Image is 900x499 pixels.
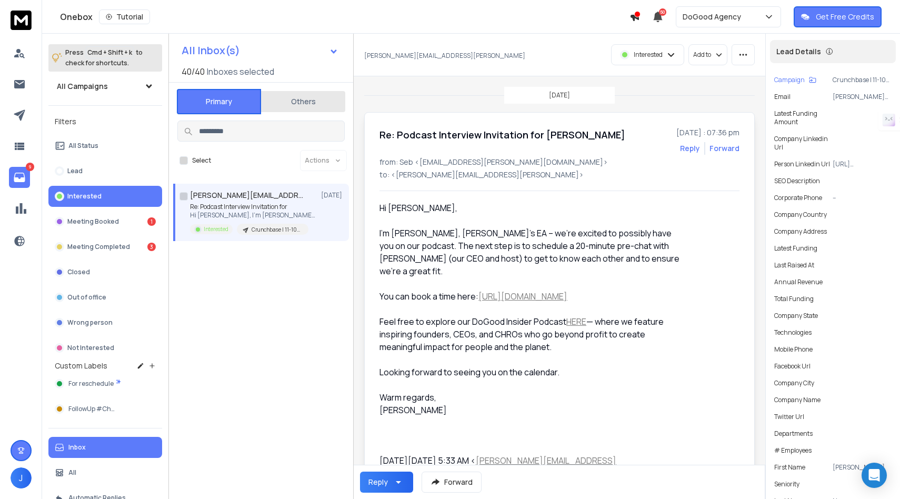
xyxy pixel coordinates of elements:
div: Hi [PERSON_NAME], I'm [PERSON_NAME], [PERSON_NAME]'s EA – we're excited to possibly have you on o... [379,202,687,277]
button: Primary [177,89,261,114]
span: FollowUp #Chat [68,405,117,413]
p: Company City [774,379,814,387]
p: Last Raised At [774,261,814,270]
div: You can book a time here: [379,290,687,303]
div: Feel free to explore our DoGood Insider Podcast — where we feature inspiring founders, CEOs, and ... [379,303,687,404]
p: Interested [67,192,102,201]
p: [PERSON_NAME] [833,463,892,472]
p: First Name [774,463,805,472]
p: Departments [774,430,813,438]
button: All Inbox(s) [173,40,347,61]
p: Press to check for shortcuts. [65,47,143,68]
button: Others [261,90,345,113]
button: Reply [360,472,413,493]
p: Facebook Url [774,362,811,371]
p: Total Funding [774,295,814,303]
p: Interested [634,51,663,59]
p: Company Linkedin Url [774,135,835,152]
p: [URL][DOMAIN_NAME] [833,160,892,168]
p: from: Seb <[EMAIL_ADDRESS][PERSON_NAME][DOMAIN_NAME]> [379,157,739,167]
button: Forward [422,472,482,493]
p: Inbox [68,443,86,452]
p: -- [833,194,892,202]
button: Tutorial [99,9,150,24]
button: All [48,462,162,483]
p: [DATE] [549,91,570,99]
p: Corporate Phone [774,194,822,202]
button: FollowUp #Chat [48,398,162,420]
h1: All Inbox(s) [182,45,240,56]
button: Interested [48,186,162,207]
h1: All Campaigns [57,81,108,92]
p: Closed [67,268,90,276]
p: Meeting Booked [67,217,119,226]
p: Person Linkedin Url [774,160,830,168]
label: Select [192,156,211,165]
a: [URL][DOMAIN_NAME] [478,291,567,302]
p: Annual Revenue [774,278,823,286]
button: J [11,467,32,488]
button: Inbox [48,437,162,458]
span: 50 [659,8,666,16]
p: Add to [693,51,711,59]
a: 9 [9,167,30,188]
p: Lead Details [776,46,821,57]
h1: Re: Podcast Interview Invitation for [PERSON_NAME] [379,127,625,142]
p: to: <[PERSON_NAME][EMAIL_ADDRESS][PERSON_NAME]> [379,169,739,180]
p: [PERSON_NAME][EMAIL_ADDRESS][PERSON_NAME] [833,93,892,101]
div: 3 [147,243,156,251]
p: Company Country [774,211,827,219]
p: Meeting Completed [67,243,130,251]
p: Get Free Credits [816,12,874,22]
p: [PERSON_NAME][EMAIL_ADDRESS][PERSON_NAME] [364,52,525,60]
p: [DATE] : 07:36 pm [676,127,739,138]
p: Latest Funding Amount [774,109,837,126]
button: For reschedule [48,373,162,394]
button: All Campaigns [48,76,162,97]
button: Get Free Credits [794,6,882,27]
span: For reschedule [68,380,114,388]
button: Out of office [48,287,162,308]
div: Forward [709,143,739,154]
p: Mobile Phone [774,345,813,354]
button: Meeting Completed3 [48,236,162,257]
div: [PERSON_NAME] [379,404,687,416]
button: Meeting Booked1 [48,211,162,232]
p: All Status [68,142,98,150]
p: Hi [PERSON_NAME], I'm [PERSON_NAME], [PERSON_NAME]'s EA [190,211,316,219]
button: Reply [680,143,700,154]
button: All Status [48,135,162,156]
p: [DATE] [321,191,345,199]
span: Cmd + Shift + k [86,46,134,58]
div: [DATE][DATE] 5:33 AM < > wrote: [379,454,687,480]
p: Twitter Url [774,413,804,421]
p: # Employees [774,446,812,455]
span: 40 / 40 [182,65,205,78]
p: Technologies [774,328,812,337]
button: Wrong person [48,312,162,333]
button: Campaign [774,76,816,84]
p: Latest Funding [774,244,817,253]
p: 9 [26,163,34,171]
a: HERE [566,316,586,327]
p: Interested [204,225,228,233]
p: Seniority [774,480,799,488]
p: Lead [67,167,83,175]
p: All [68,468,76,477]
p: Crunchbase | 11-100 | US Funded [DATE]-[DATE] [252,226,302,234]
p: Campaign [774,76,805,84]
div: Reply [368,477,388,487]
h1: [PERSON_NAME][EMAIL_ADDRESS][PERSON_NAME] [190,190,306,201]
button: Lead [48,161,162,182]
p: Email [774,93,791,101]
button: Closed [48,262,162,283]
div: 1 [147,217,156,226]
p: Wrong person [67,318,113,327]
h3: Inboxes selected [207,65,274,78]
div: Open Intercom Messenger [862,463,887,488]
div: Onebox [60,9,629,24]
p: Company State [774,312,818,320]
